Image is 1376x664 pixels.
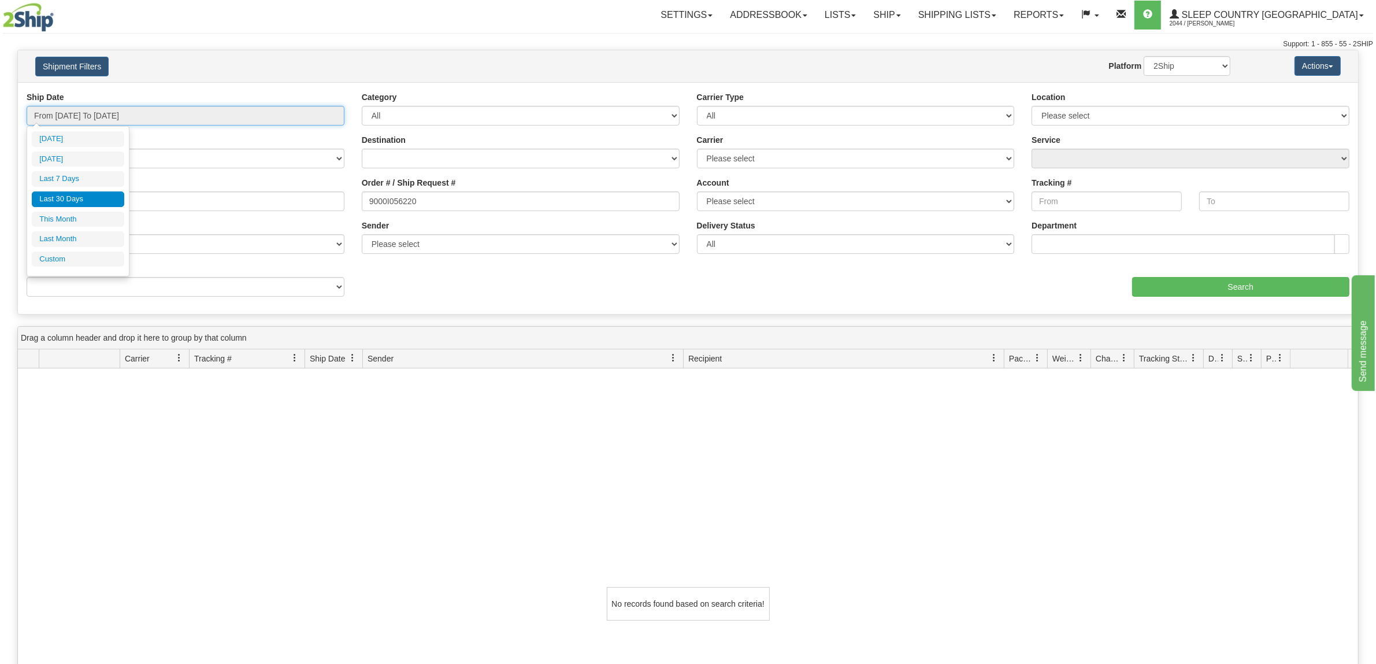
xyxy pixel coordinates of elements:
a: Tracking Status filter column settings [1184,348,1203,368]
input: Search [1132,277,1350,297]
label: Department [1032,220,1077,231]
a: Recipient filter column settings [984,348,1004,368]
li: This Month [32,212,124,227]
a: Pickup Status filter column settings [1270,348,1290,368]
div: Send message [9,7,107,21]
span: Shipment Issues [1237,353,1247,364]
label: Ship Date [27,91,64,103]
label: Tracking # [1032,177,1071,189]
a: Sleep Country [GEOGRAPHIC_DATA] 2044 / [PERSON_NAME] [1161,1,1373,29]
label: Account [697,177,729,189]
li: [DATE] [32,152,124,167]
a: Shipment Issues filter column settings [1241,348,1261,368]
li: Last 7 Days [32,171,124,187]
a: Delivery Status filter column settings [1212,348,1232,368]
span: Sleep Country [GEOGRAPHIC_DATA] [1179,10,1358,20]
label: Platform [1109,60,1142,72]
li: Last 30 Days [32,191,124,207]
span: Packages [1009,353,1033,364]
span: Pickup Status [1266,353,1276,364]
span: Carrier [125,353,150,364]
a: Lists [816,1,865,29]
div: No records found based on search criteria! [607,587,770,621]
li: [DATE] [32,131,124,147]
label: Location [1032,91,1065,103]
iframe: chat widget [1349,273,1375,391]
a: Sender filter column settings [663,348,683,368]
label: Delivery Status [697,220,755,231]
a: Addressbook [721,1,816,29]
a: Reports [1005,1,1073,29]
a: Weight filter column settings [1071,348,1091,368]
label: Carrier [697,134,724,146]
span: Tracking # [194,353,232,364]
label: Destination [362,134,406,146]
input: From [1032,191,1182,211]
label: Carrier Type [697,91,744,103]
span: Sender [368,353,394,364]
label: Order # / Ship Request # [362,177,456,189]
button: Shipment Filters [35,57,109,76]
span: Weight [1052,353,1077,364]
input: To [1199,191,1349,211]
label: Category [362,91,397,103]
span: Recipient [688,353,722,364]
a: Charge filter column settings [1114,348,1134,368]
span: 2044 / [PERSON_NAME] [1170,18,1256,29]
a: Tracking # filter column settings [285,348,305,368]
div: grid grouping header [18,327,1358,349]
span: Tracking Status [1139,353,1189,364]
a: Shipping lists [910,1,1005,29]
button: Actions [1295,56,1341,76]
a: Settings [652,1,721,29]
div: Support: 1 - 855 - 55 - 2SHIP [3,39,1373,49]
span: Ship Date [310,353,345,364]
a: Packages filter column settings [1028,348,1047,368]
label: Sender [362,220,389,231]
li: Custom [32,252,124,267]
a: Ship [865,1,909,29]
label: Service [1032,134,1060,146]
li: Last Month [32,231,124,247]
a: Ship Date filter column settings [343,348,362,368]
img: logo2044.jpg [3,3,54,32]
a: Carrier filter column settings [169,348,189,368]
span: Charge [1096,353,1120,364]
span: Delivery Status [1208,353,1218,364]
